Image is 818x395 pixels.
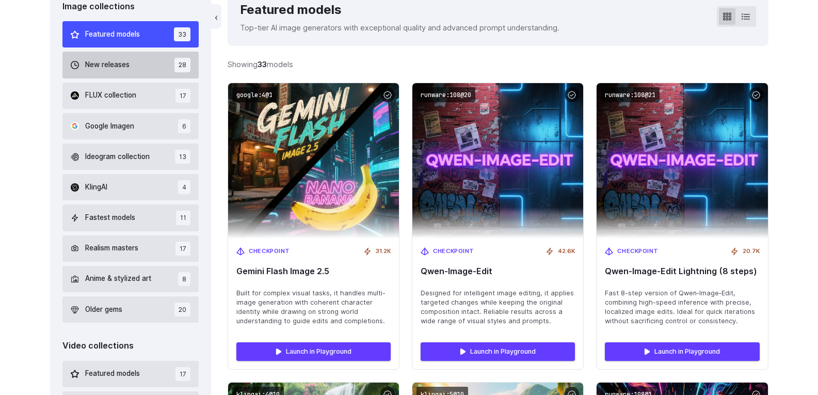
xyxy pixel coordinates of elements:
[412,83,583,239] img: Qwen‑Image‑Edit
[743,247,760,256] span: 20.7K
[249,247,290,256] span: Checkpoint
[62,52,199,78] button: New releases 28
[228,83,399,239] img: Gemini Flash Image 2.5
[176,211,190,225] span: 11
[174,27,190,41] span: 33
[236,266,391,276] span: Gemini Flash Image 2.5
[421,266,575,276] span: Qwen‑Image‑Edit
[62,204,199,231] button: Fastest models 11
[416,87,475,102] code: runware:108@20
[62,235,199,262] button: Realism masters 17
[85,368,140,380] span: Featured models
[178,180,190,194] span: 4
[601,87,660,102] code: runware:108@21
[240,22,559,34] p: Top-tier AI image generators with exceptional quality and advanced prompt understanding.
[421,289,575,326] span: Designed for intelligent image editing, it applies targeted changes while keeping the original co...
[85,212,135,224] span: Fastest models
[236,289,391,326] span: Built for complex visual tasks, it handles multi-image generation with coherent character identit...
[62,296,199,323] button: Older gems 20
[605,266,759,276] span: Qwen‑Image‑Edit Lightning (8 steps)
[605,289,759,326] span: Fast 8-step version of Qwen‑Image‑Edit, combining high-speed inference with precise, localized im...
[178,119,190,133] span: 6
[62,174,199,200] button: KlingAI 4
[62,361,199,387] button: Featured models 17
[85,304,122,315] span: Older gems
[175,150,190,164] span: 13
[85,243,138,254] span: Realism masters
[236,342,391,361] a: Launch in Playground
[62,21,199,48] button: Featured models 33
[228,58,293,70] div: Showing models
[421,342,575,361] a: Launch in Playground
[62,144,199,170] button: Ideogram collection 13
[85,59,130,71] span: New releases
[85,29,140,40] span: Featured models
[376,247,391,256] span: 31.2K
[85,273,151,285] span: Anime & stylized art
[62,113,199,139] button: Google Imagen 6
[433,247,474,256] span: Checkpoint
[617,247,659,256] span: Checkpoint
[62,83,199,109] button: FLUX collection 17
[174,303,190,317] span: 20
[62,266,199,292] button: Anime & stylized art 8
[174,58,190,72] span: 28
[85,121,134,132] span: Google Imagen
[85,151,150,163] span: Ideogram collection
[605,342,759,361] a: Launch in Playground
[258,60,267,69] strong: 33
[597,83,767,239] img: Qwen‑Image‑Edit Lightning (8 steps)
[175,89,190,103] span: 17
[175,242,190,256] span: 17
[211,4,221,29] button: ‹
[85,182,107,193] span: KlingAI
[558,247,575,256] span: 42.6K
[232,87,277,102] code: google:4@1
[62,339,199,353] div: Video collections
[175,367,190,381] span: 17
[85,90,136,101] span: FLUX collection
[178,272,190,286] span: 8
